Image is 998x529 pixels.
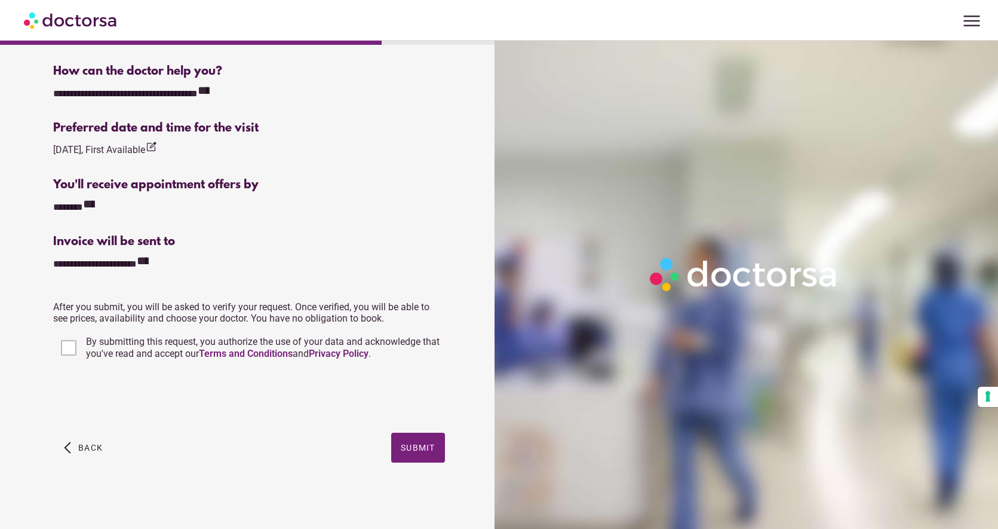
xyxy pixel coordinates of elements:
[309,348,369,359] a: Privacy Policy
[24,7,118,33] img: Doctorsa.com
[86,336,440,359] span: By submitting this request, you authorize the use of your data and acknowledge that you've read a...
[145,141,157,153] i: edit_square
[391,433,445,463] button: Submit
[53,235,445,249] div: Invoice will be sent to
[53,141,157,157] div: [DATE], First Available
[960,10,983,32] span: menu
[53,65,445,78] div: How can the doctor help you?
[53,121,445,135] div: Preferred date and time for the visit
[401,443,435,452] span: Submit
[53,178,445,192] div: You'll receive appointment offers by
[53,374,235,421] iframe: reCAPTCHA
[59,433,108,463] button: arrow_back_ios Back
[78,443,103,452] span: Back
[53,301,445,324] p: After you submit, you will be asked to verify your request. Once verified, you will be able to se...
[644,252,844,296] img: Logo-Doctorsa-trans-White-partial-flat.png
[199,348,293,359] a: Terms and Conditions
[978,387,998,407] button: Your consent preferences for tracking technologies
